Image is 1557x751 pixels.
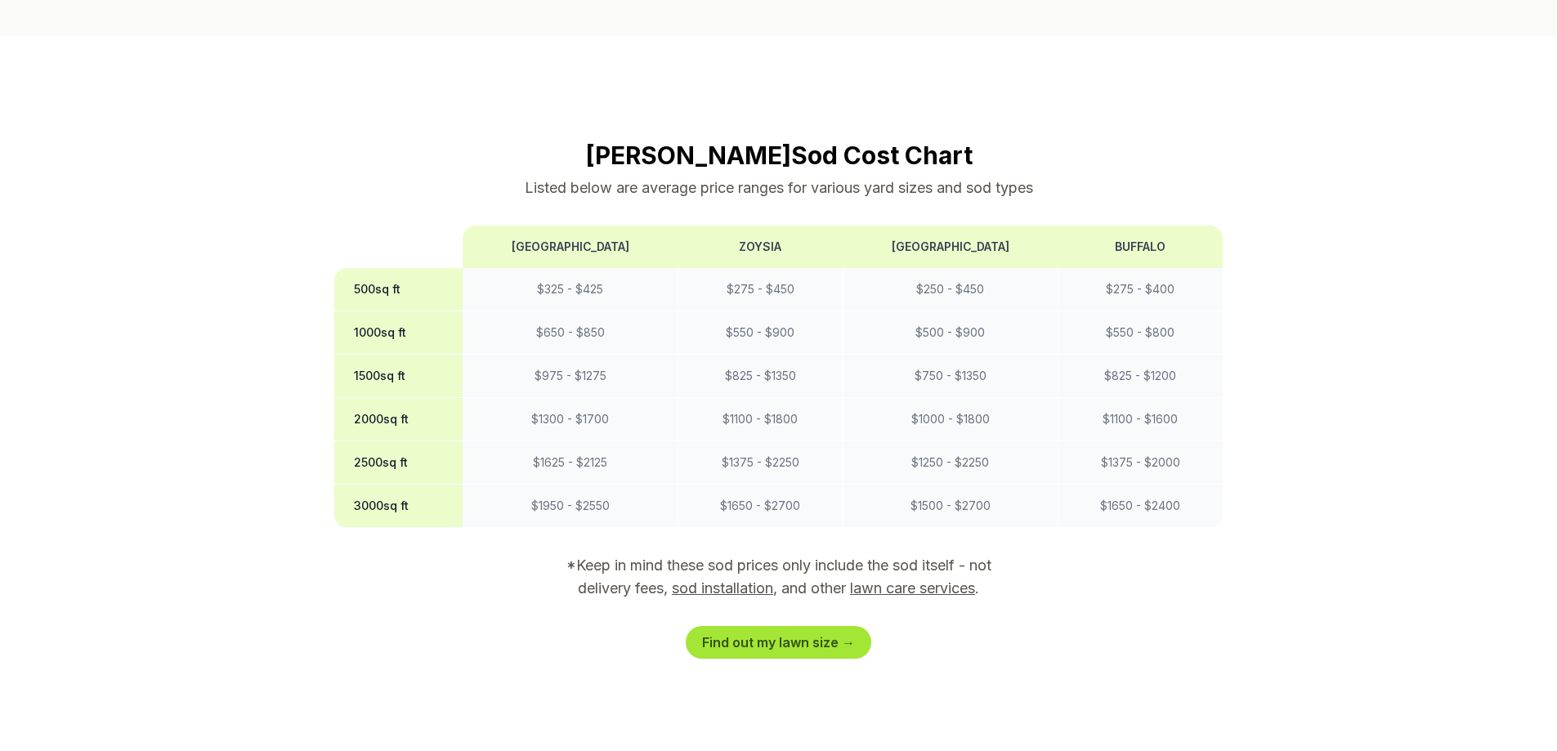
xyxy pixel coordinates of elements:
td: $ 275 - $ 400 [1058,268,1223,311]
td: $ 1250 - $ 2250 [843,441,1058,485]
th: 3000 sq ft [334,485,463,528]
td: $ 1375 - $ 2000 [1058,441,1223,485]
td: $ 1650 - $ 2700 [678,485,843,528]
td: $ 1100 - $ 1800 [678,398,843,441]
p: Listed below are average price ranges for various yard sizes and sod types [334,177,1224,199]
h2: [PERSON_NAME] Sod Cost Chart [334,141,1224,170]
th: 2000 sq ft [334,398,463,441]
td: $ 550 - $ 800 [1058,311,1223,355]
th: Buffalo [1058,226,1223,268]
td: $ 1650 - $ 2400 [1058,485,1223,528]
td: $ 825 - $ 1350 [678,355,843,398]
td: $ 275 - $ 450 [678,268,843,311]
td: $ 1100 - $ 1600 [1058,398,1223,441]
th: 500 sq ft [334,268,463,311]
a: Find out my lawn size → [686,626,871,659]
a: lawn care services [850,579,975,597]
th: 1000 sq ft [334,311,463,355]
td: $ 325 - $ 425 [463,268,678,311]
td: $ 1000 - $ 1800 [843,398,1058,441]
td: $ 825 - $ 1200 [1058,355,1223,398]
td: $ 1625 - $ 2125 [463,441,678,485]
th: [GEOGRAPHIC_DATA] [843,226,1058,268]
td: $ 550 - $ 900 [678,311,843,355]
td: $ 750 - $ 1350 [843,355,1058,398]
td: $ 500 - $ 900 [843,311,1058,355]
th: Zoysia [678,226,843,268]
th: 1500 sq ft [334,355,463,398]
th: [GEOGRAPHIC_DATA] [463,226,678,268]
td: $ 975 - $ 1275 [463,355,678,398]
td: $ 250 - $ 450 [843,268,1058,311]
td: $ 1375 - $ 2250 [678,441,843,485]
td: $ 1950 - $ 2550 [463,485,678,528]
p: *Keep in mind these sod prices only include the sod itself - not delivery fees, , and other . [544,554,1014,600]
td: $ 1500 - $ 2700 [843,485,1058,528]
th: 2500 sq ft [334,441,463,485]
td: $ 1300 - $ 1700 [463,398,678,441]
td: $ 650 - $ 850 [463,311,678,355]
a: sod installation [672,579,773,597]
